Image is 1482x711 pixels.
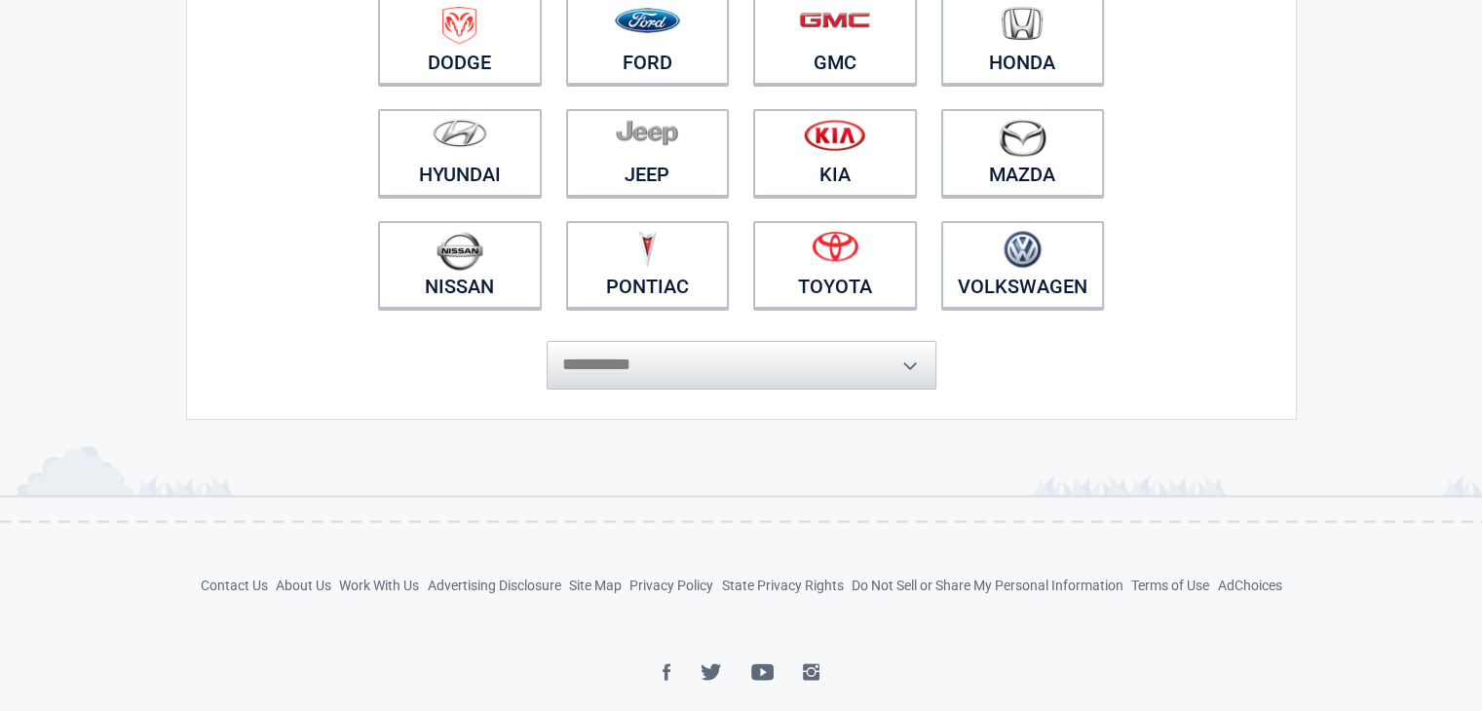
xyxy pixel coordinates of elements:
[566,109,730,197] a: Jeep
[442,7,476,45] img: dodge
[852,578,1123,593] a: Do Not Sell or Share My Personal Information
[201,578,268,593] a: Contact Us
[941,109,1105,197] a: Mazda
[637,231,657,268] img: pontiac
[751,663,773,681] img: YouTube
[378,221,542,309] a: Nissan
[276,578,331,593] a: About Us
[615,8,680,33] img: ford
[804,119,865,151] img: kia
[753,221,917,309] a: Toyota
[1131,578,1209,593] a: Terms of Use
[616,119,678,146] img: jeep
[701,663,722,681] img: Twitter
[941,221,1105,309] a: Volkswagen
[1002,7,1043,41] img: honda
[812,231,858,262] img: toyota
[799,12,870,28] img: gmc
[569,578,622,593] a: Site Map
[433,119,487,147] img: hyundai
[566,221,730,309] a: Pontiac
[663,663,671,681] img: Facebook
[1004,231,1042,269] img: volkswagen
[629,578,713,593] a: Privacy Policy
[803,663,819,681] img: Instagram
[427,578,560,593] a: Advertising Disclosure
[378,109,542,197] a: Hyundai
[339,578,419,593] a: Work With Us
[437,231,483,271] img: nissan
[1217,578,1281,593] a: AdChoices
[753,109,917,197] a: Kia
[998,119,1046,157] img: mazda
[721,578,843,593] a: State Privacy Rights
